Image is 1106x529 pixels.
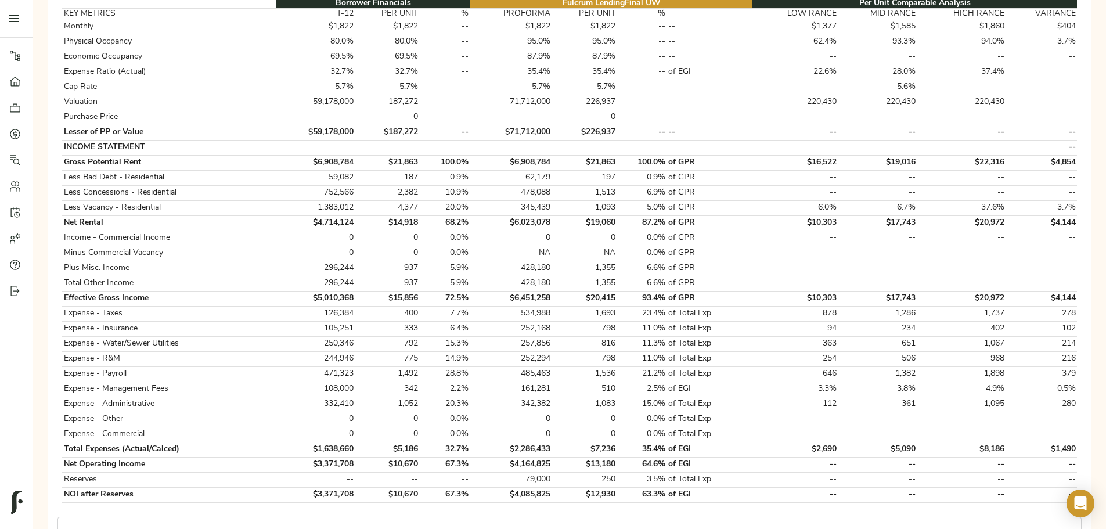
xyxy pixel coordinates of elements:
[752,170,838,185] td: --
[552,321,617,336] td: 798
[355,64,420,80] td: 32.7%
[667,261,752,276] td: of GPR
[617,125,667,140] td: --
[667,34,752,49] td: --
[838,321,917,336] td: 234
[420,321,470,336] td: 6.4%
[617,185,667,200] td: 6.9%
[617,276,667,291] td: 6.6%
[917,382,1006,397] td: 4.9%
[470,49,552,64] td: 87.9%
[752,155,838,170] td: $16,522
[276,9,355,19] th: T-12
[355,276,420,291] td: 937
[838,49,917,64] td: --
[355,231,420,246] td: 0
[420,306,470,321] td: 7.7%
[470,366,552,382] td: 485,463
[552,34,617,49] td: 95.0%
[1006,125,1077,140] td: --
[470,246,552,261] td: NA
[917,185,1006,200] td: --
[470,351,552,366] td: 252,294
[838,170,917,185] td: --
[470,185,552,200] td: 478,088
[917,336,1006,351] td: 1,067
[355,261,420,276] td: 937
[617,321,667,336] td: 11.0%
[752,336,838,351] td: 363
[838,155,917,170] td: $19,016
[355,95,420,110] td: 187,272
[917,19,1006,34] td: $1,860
[752,125,838,140] td: --
[1006,336,1077,351] td: 214
[470,306,552,321] td: 534,988
[1006,110,1077,125] td: --
[617,9,667,19] th: %
[617,215,667,231] td: 87.2%
[276,351,355,366] td: 244,946
[470,64,552,80] td: 35.4%
[62,125,276,140] td: Lesser of PP or Value
[617,110,667,125] td: --
[838,34,917,49] td: 93.3%
[62,321,276,336] td: Expense - Insurance
[617,170,667,185] td: 0.9%
[752,366,838,382] td: 646
[838,351,917,366] td: 506
[1006,261,1077,276] td: --
[752,110,838,125] td: --
[667,64,752,80] td: of EGI
[62,276,276,291] td: Total Other Income
[355,49,420,64] td: 69.5%
[752,351,838,366] td: 254
[667,246,752,261] td: of GPR
[62,9,276,19] th: KEY METRICS
[420,336,470,351] td: 15.3%
[470,170,552,185] td: 62,179
[617,351,667,366] td: 11.0%
[1006,382,1077,397] td: 0.5%
[420,200,470,215] td: 20.0%
[617,261,667,276] td: 6.6%
[917,170,1006,185] td: --
[470,95,552,110] td: 71,712,000
[355,155,420,170] td: $21,863
[355,80,420,95] td: 5.7%
[1006,200,1077,215] td: 3.7%
[420,125,470,140] td: --
[917,231,1006,246] td: --
[667,215,752,231] td: of GPR
[62,34,276,49] td: Physical Occpancy
[276,336,355,351] td: 250,346
[552,382,617,397] td: 510
[62,200,276,215] td: Less Vacancy - Residential
[355,291,420,306] td: $15,856
[470,321,552,336] td: 252,168
[617,34,667,49] td: --
[276,306,355,321] td: 126,384
[917,9,1006,19] th: HIGH RANGE
[752,185,838,200] td: --
[838,306,917,321] td: 1,286
[838,366,917,382] td: 1,382
[355,34,420,49] td: 80.0%
[917,351,1006,366] td: 968
[355,110,420,125] td: 0
[752,34,838,49] td: 62.4%
[617,366,667,382] td: 21.2%
[667,231,752,246] td: of GPR
[470,80,552,95] td: 5.7%
[667,125,752,140] td: --
[276,321,355,336] td: 105,251
[276,34,355,49] td: 80.0%
[552,261,617,276] td: 1,355
[552,95,617,110] td: 226,937
[420,95,470,110] td: --
[420,382,470,397] td: 2.2%
[276,125,355,140] td: $59,178,000
[752,382,838,397] td: 3.3%
[62,382,276,397] td: Expense - Management Fees
[617,19,667,34] td: --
